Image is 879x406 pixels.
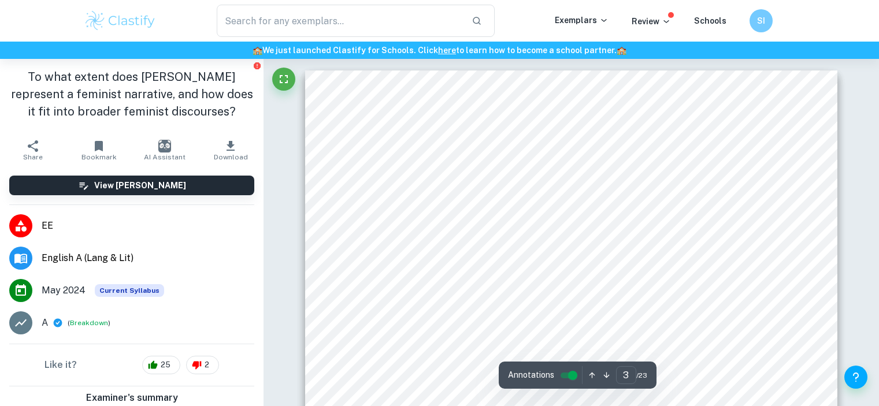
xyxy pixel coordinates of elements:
h6: Like it? [44,358,77,372]
img: AI Assistant [158,140,171,152]
span: English A (Lang & Lit) [42,251,254,265]
span: Share [23,153,43,161]
h6: We just launched Clastify for Schools. Click to learn how to become a school partner. [2,44,877,57]
button: Breakdown [70,318,108,328]
div: 25 [142,356,180,374]
span: 🏫 [253,46,262,55]
div: This exemplar is based on the current syllabus. Feel free to refer to it for inspiration/ideas wh... [95,284,164,297]
span: ( ) [68,318,110,329]
button: AI Assistant [132,134,198,166]
button: SI [750,9,773,32]
h1: To what extent does [PERSON_NAME] represent a feminist narrative, and how does it fit into broade... [9,68,254,120]
button: Help and Feedback [844,366,867,389]
span: Bookmark [81,153,117,161]
h6: View [PERSON_NAME] [94,179,186,192]
span: 🏫 [617,46,626,55]
h6: Examiner's summary [5,391,259,405]
span: EE [42,219,254,233]
span: 25 [154,359,177,371]
button: Fullscreen [272,68,295,91]
span: 2 [198,359,216,371]
span: / 23 [636,370,647,381]
div: 2 [186,356,219,374]
p: Review [632,15,671,28]
button: Report issue [253,61,261,70]
span: Download [214,153,248,161]
img: Clastify logo [84,9,157,32]
button: Download [198,134,264,166]
span: Current Syllabus [95,284,164,297]
p: A [42,316,48,330]
p: Exemplars [555,14,609,27]
h6: SI [754,14,767,27]
span: 1 [806,104,811,114]
button: Bookmark [66,134,132,166]
a: here [438,46,456,55]
span: AI Assistant [144,153,186,161]
span: Annotations [508,369,554,381]
input: Search for any exemplars... [217,5,463,37]
span: Title: An Exploration on Mulan9s (1998) impact on the feminist narrative [362,367,780,381]
span: May 2024 [42,284,86,297]
a: Schools [694,16,726,25]
button: View [PERSON_NAME] [9,176,254,195]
